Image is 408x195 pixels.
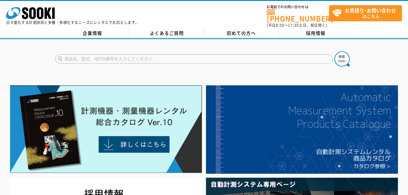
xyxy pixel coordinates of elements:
a: 採用情報 [279,29,353,38]
span: お電話でのお問い合わせは [267,5,329,9]
a: お見積り･お問い合わせはこちら [329,5,402,21]
span: 8:50 [276,22,284,28]
input: 商品名、型式、NETIS番号を入力してください [55,54,333,63]
span: (平日 ～ 土日、祝日除く) [267,22,327,28]
p: 日々進化する計測技術と多種・多様化するニーズにレンタルでお応えします。 [6,21,139,24]
span: 初めての方へ [227,30,256,36]
img: 自動計測システムカタログ [206,85,398,174]
span: 17:30 [288,22,299,28]
strong: お見積り･お問い合わせ [345,7,396,14]
span: はこちら [332,5,402,21]
a: [PHONE_NUMBER] [267,9,329,22]
a: よくあるご質問 [130,29,204,38]
a: 企業情報 [55,29,130,38]
img: Catalog Ver10 [10,85,202,173]
img: btn_search.png [334,51,350,67]
a: 初めての方へ [204,29,279,38]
